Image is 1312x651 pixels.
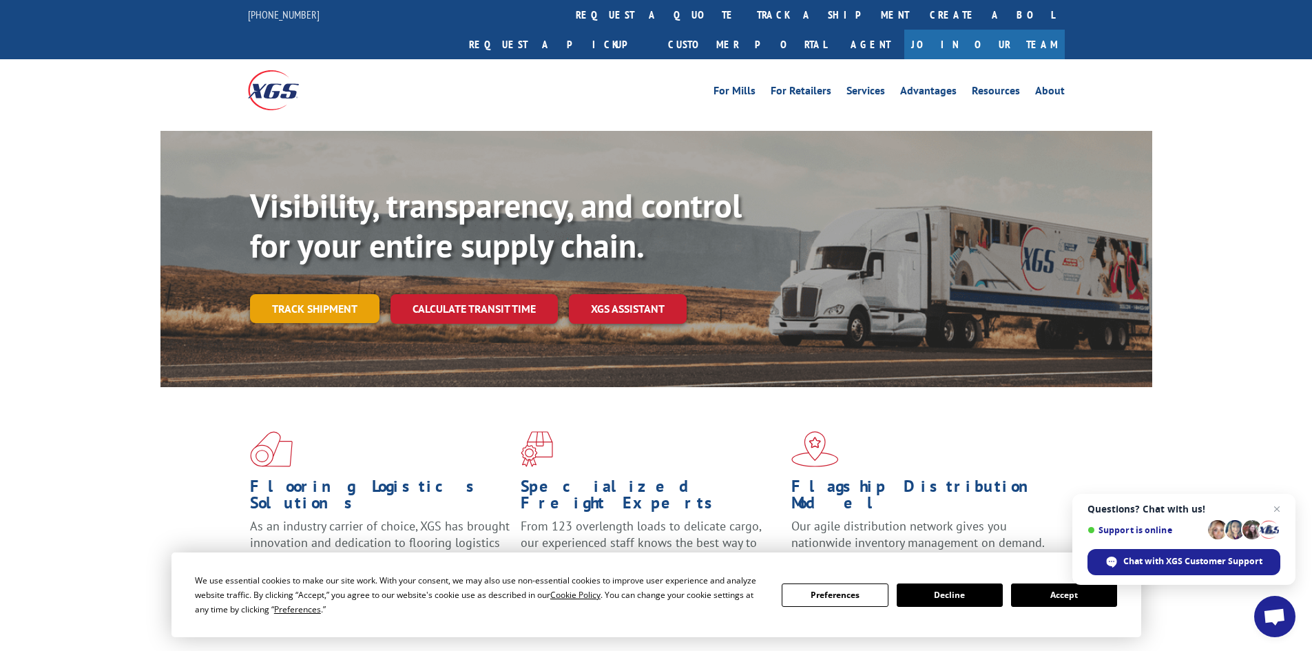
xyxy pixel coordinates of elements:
a: [PHONE_NUMBER] [248,8,320,21]
a: For Retailers [771,85,831,101]
span: Chat with XGS Customer Support [1123,555,1262,568]
div: Open chat [1254,596,1295,637]
a: Advantages [900,85,957,101]
a: XGS ASSISTANT [569,294,687,324]
button: Decline [897,583,1003,607]
a: Calculate transit time [391,294,558,324]
h1: Flooring Logistics Solutions [250,478,510,518]
p: From 123 overlength loads to delicate cargo, our experienced staff knows the best way to move you... [521,518,781,579]
a: Join Our Team [904,30,1065,59]
a: For Mills [714,85,756,101]
span: Our agile distribution network gives you nationwide inventory management on demand. [791,518,1045,550]
h1: Specialized Freight Experts [521,478,781,518]
a: Services [846,85,885,101]
a: Track shipment [250,294,379,323]
img: xgs-icon-flagship-distribution-model-red [791,431,839,467]
button: Accept [1011,583,1117,607]
span: Cookie Policy [550,589,601,601]
span: Close chat [1269,501,1285,517]
button: Preferences [782,583,888,607]
span: Preferences [274,603,321,615]
b: Visibility, transparency, and control for your entire supply chain. [250,184,742,267]
img: xgs-icon-focused-on-flooring-red [521,431,553,467]
img: xgs-icon-total-supply-chain-intelligence-red [250,431,293,467]
h1: Flagship Distribution Model [791,478,1052,518]
a: Agent [837,30,904,59]
a: Customer Portal [658,30,837,59]
a: Resources [972,85,1020,101]
span: Questions? Chat with us! [1087,504,1280,515]
span: Support is online [1087,525,1203,535]
div: Chat with XGS Customer Support [1087,549,1280,575]
a: Request a pickup [459,30,658,59]
span: As an industry carrier of choice, XGS has brought innovation and dedication to flooring logistics... [250,518,510,567]
div: We use essential cookies to make our site work. With your consent, we may also use non-essential ... [195,573,765,617]
a: About [1035,85,1065,101]
div: Cookie Consent Prompt [171,552,1141,637]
